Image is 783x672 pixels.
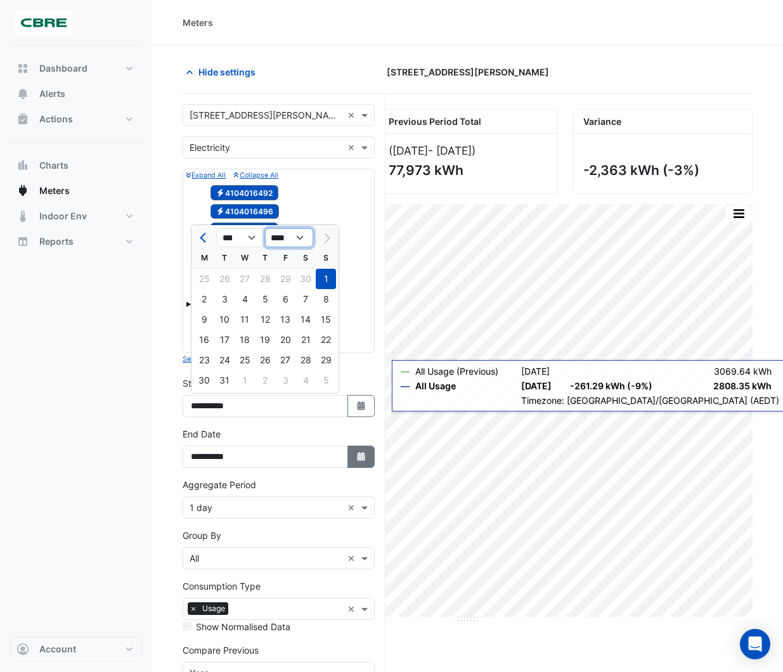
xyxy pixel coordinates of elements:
[275,309,295,330] div: Friday, October 13, 2023
[379,110,557,134] div: Previous Period Total
[214,330,235,350] div: Tuesday, October 17, 2023
[194,269,214,289] div: 25
[183,427,221,441] label: End Date
[233,169,278,181] button: Collapse All
[389,144,547,157] div: ([DATE] )
[316,350,336,370] div: 29
[216,207,225,216] fa-icon: Electricity
[214,350,235,370] div: 24
[194,350,214,370] div: 23
[275,248,295,268] div: F
[316,309,336,330] div: 15
[39,184,70,197] span: Meters
[316,289,336,309] div: Sunday, October 8, 2023
[39,113,73,126] span: Actions
[39,62,87,75] span: Dashboard
[316,309,336,330] div: Sunday, October 15, 2023
[316,269,336,289] div: Sunday, October 1, 2023
[275,330,295,350] div: 20
[194,289,214,309] div: 2
[194,350,214,370] div: Monday, October 23, 2023
[214,269,235,289] div: 26
[194,330,214,350] div: Monday, October 16, 2023
[194,370,214,391] div: 30
[210,204,280,219] span: 4104016496
[10,153,142,178] button: Charts
[235,350,255,370] div: 25
[347,501,358,514] span: Clear
[235,330,255,350] div: Wednesday, October 18, 2023
[16,113,29,126] app-icon: Actions
[10,81,142,107] button: Alerts
[183,16,213,29] div: Meters
[39,159,68,172] span: Charts
[183,478,256,491] label: Aggregate Period
[235,309,255,330] div: 11
[295,269,316,289] div: Saturday, September 30, 2023
[214,289,235,309] div: Tuesday, October 3, 2023
[275,350,295,370] div: Friday, October 27, 2023
[183,355,240,363] small: Select Reportable
[740,629,770,659] div: Open Intercom Messenger
[39,235,74,248] span: Reports
[428,144,472,157] span: - [DATE]
[233,171,278,179] small: Collapse All
[295,330,316,350] div: 21
[194,370,214,391] div: Monday, October 30, 2023
[198,65,256,79] span: Hide settings
[16,62,29,75] app-icon: Dashboard
[316,269,336,289] div: 1
[214,269,235,289] div: Tuesday, September 26, 2023
[196,620,290,633] label: Show Normalised Data
[235,248,255,268] div: W
[255,269,275,289] div: Thursday, September 28, 2023
[186,171,226,179] small: Expand All
[39,643,76,656] span: Account
[16,87,29,100] app-icon: Alerts
[210,223,279,238] span: 4104016497
[194,289,214,309] div: Monday, October 2, 2023
[295,289,316,309] div: 7
[275,269,295,289] div: Friday, September 29, 2023
[573,110,752,134] div: Variance
[194,309,214,330] div: 9
[16,159,29,172] app-icon: Charts
[356,451,367,462] fa-icon: Select Date
[10,178,142,204] button: Meters
[183,579,261,593] label: Consumption Type
[295,289,316,309] div: Saturday, October 7, 2023
[389,162,545,178] div: 77,973 kWh
[387,65,549,79] span: [STREET_ADDRESS][PERSON_NAME]
[194,248,214,268] div: M
[15,10,72,36] img: Company Logo
[188,602,199,615] span: ×
[39,210,87,223] span: Indoor Env
[10,204,142,229] button: Indoor Env
[275,289,295,309] div: Friday, October 6, 2023
[235,309,255,330] div: Wednesday, October 11, 2023
[295,248,316,268] div: S
[183,353,240,365] button: Select Reportable
[255,289,275,309] div: Thursday, October 5, 2023
[316,248,336,268] div: S
[194,309,214,330] div: Monday, October 9, 2023
[235,289,255,309] div: Wednesday, October 4, 2023
[295,350,316,370] div: Saturday, October 28, 2023
[295,350,316,370] div: 28
[255,248,275,268] div: T
[255,350,275,370] div: Thursday, October 26, 2023
[347,108,358,122] span: Clear
[197,228,212,248] button: Previous month
[214,309,235,330] div: 10
[316,289,336,309] div: 8
[347,141,358,154] span: Clear
[726,205,751,221] button: More Options
[214,289,235,309] div: 3
[295,309,316,330] div: Saturday, October 14, 2023
[214,248,235,268] div: T
[316,330,336,350] div: Sunday, October 22, 2023
[16,184,29,197] app-icon: Meters
[217,228,265,247] select: Select month
[214,330,235,350] div: 17
[214,370,235,391] div: 31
